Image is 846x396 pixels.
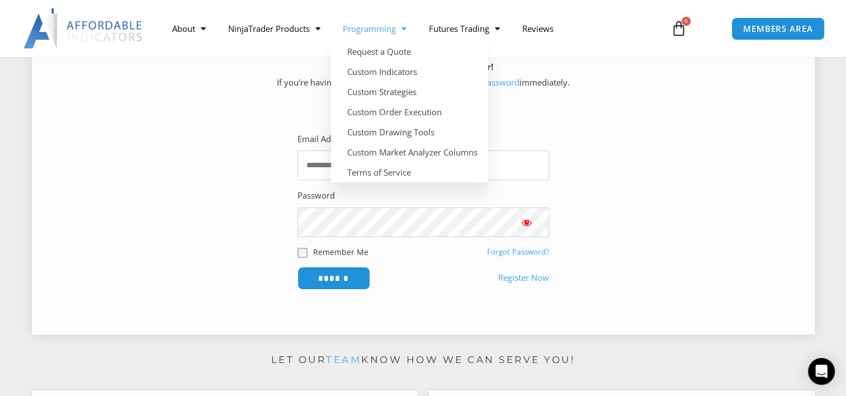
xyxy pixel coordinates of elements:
[504,208,549,237] button: Show password
[682,17,691,26] span: 0
[331,162,488,182] a: Terms of Service
[331,122,488,142] a: Custom Drawing Tools
[313,246,368,258] label: Remember Me
[331,142,488,162] a: Custom Market Analyzer Columns
[743,25,813,33] span: MEMBERS AREA
[331,41,488,182] ul: Programming
[326,354,361,365] a: team
[331,102,488,122] a: Custom Order Execution
[331,16,417,41] a: Programming
[23,8,144,49] img: LogoAI | Affordable Indicators – NinjaTrader
[331,82,488,102] a: Custom Strategies
[160,16,216,41] a: About
[417,16,511,41] a: Futures Trading
[32,351,815,369] p: Let our know how we can serve you!
[498,270,549,286] a: Register Now
[511,16,564,41] a: Reviews
[160,16,660,41] nav: Menu
[51,59,795,91] p: If you’re having trouble logging in, you can immediately.
[487,247,549,257] a: Forgot Password?
[331,62,488,82] a: Custom Indicators
[654,12,703,45] a: 0
[331,41,488,62] a: Request a Quote
[731,17,825,40] a: MEMBERS AREA
[297,131,352,147] label: Email Address
[297,188,335,204] label: Password
[808,358,835,385] div: Open Intercom Messenger
[216,16,331,41] a: NinjaTrader Products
